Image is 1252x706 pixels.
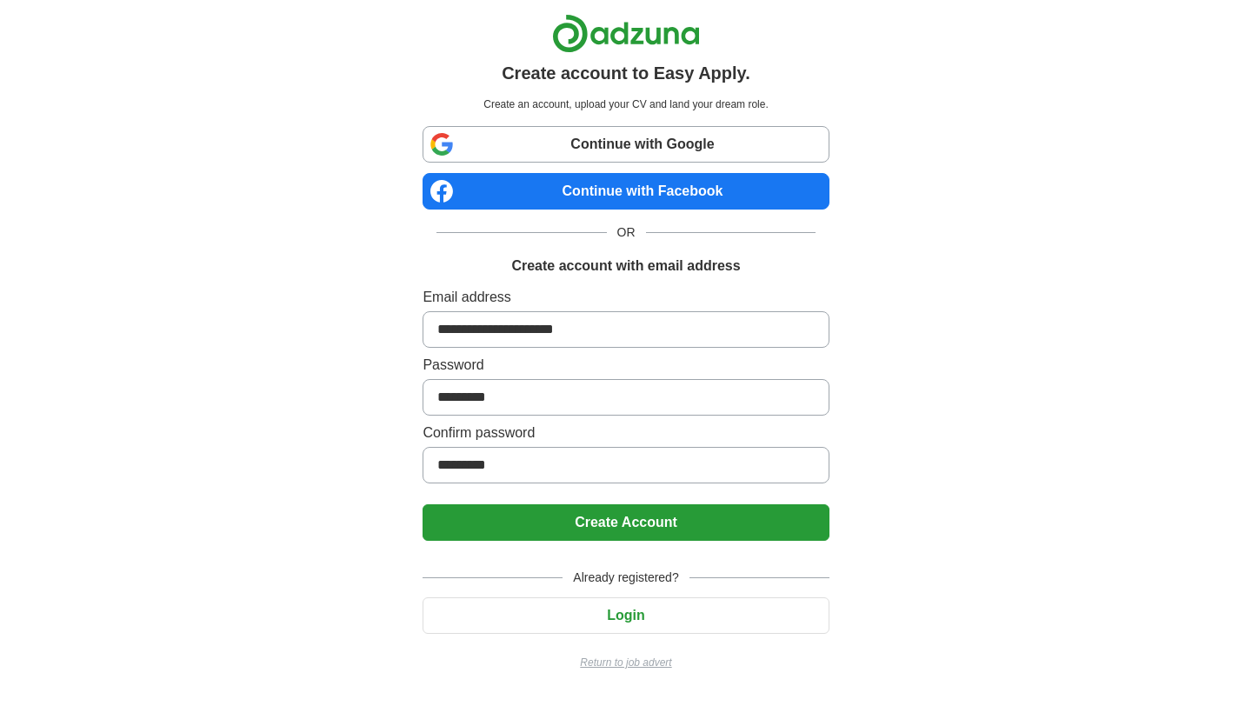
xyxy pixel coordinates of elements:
[423,126,829,163] a: Continue with Google
[423,355,829,376] label: Password
[423,597,829,634] button: Login
[423,287,829,308] label: Email address
[423,173,829,210] a: Continue with Facebook
[426,97,825,112] p: Create an account, upload your CV and land your dream role.
[423,655,829,670] a: Return to job advert
[563,569,689,587] span: Already registered?
[423,504,829,541] button: Create Account
[423,608,829,623] a: Login
[423,423,829,443] label: Confirm password
[502,60,750,86] h1: Create account to Easy Apply.
[511,256,740,276] h1: Create account with email address
[607,223,646,242] span: OR
[552,14,700,53] img: Adzuna logo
